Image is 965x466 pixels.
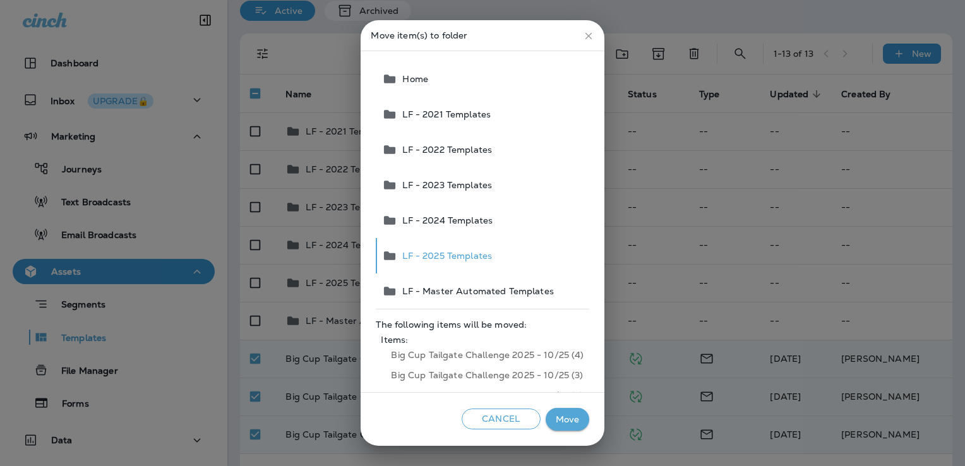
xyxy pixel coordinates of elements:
p: Move item(s) to folder [371,30,594,40]
button: Cancel [462,409,541,429]
span: Big Cup Tailgate Challenge 2025 - 10/25 (3) [381,365,584,385]
span: Big Cup Tailgate Challenge 2025 - 10/25 (2) [381,385,584,405]
span: LF - 2025 Templates [397,251,492,261]
span: LF - 2023 Templates [397,180,492,190]
button: LF - 2022 Templates [377,132,589,167]
span: LF - 2022 Templates [397,145,492,155]
button: LF - 2024 Templates [377,203,589,238]
span: The following items will be moved: [376,320,589,330]
button: LF - 2023 Templates [377,167,589,203]
button: close [578,25,599,47]
span: LF - 2021 Templates [397,109,491,119]
button: Move [546,408,589,431]
span: Big Cup Tailgate Challenge 2025 - 10/25 (4) [381,345,584,365]
span: LF - 2024 Templates [397,215,493,225]
button: LF - 2025 Templates [377,238,589,273]
button: LF - 2021 Templates [377,97,589,132]
button: LF - Master Automated Templates [377,273,589,309]
span: Items: [381,335,584,345]
span: LF - Master Automated Templates [397,286,553,296]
